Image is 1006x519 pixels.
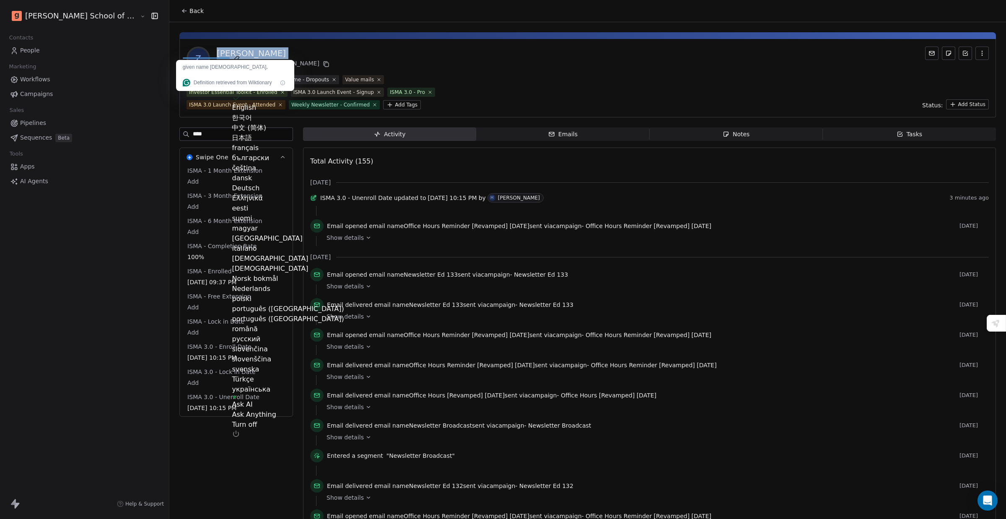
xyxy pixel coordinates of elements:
[409,362,535,368] span: Office Hours Reminder [Revamped] [DATE]
[186,242,258,250] span: ISMA - Completion Rate
[327,271,367,278] span: Email opened
[959,223,989,229] span: [DATE]
[187,202,285,211] span: Add
[327,373,364,381] span: Show details
[327,403,364,411] span: Show details
[186,368,257,376] span: ISMA 3.0 - Lock in Date
[498,195,540,201] div: [PERSON_NAME]
[409,301,463,308] span: Newsletter Ed 133
[7,131,162,145] a: SequencesBeta
[327,391,656,400] span: email name sent via campaign -
[959,301,989,308] span: [DATE]
[327,301,372,308] span: Email delivered
[897,130,923,139] div: Tasks
[187,253,285,261] span: 100%
[327,483,372,489] span: Email delivered
[186,292,253,301] span: ISMA - Free Extension
[310,157,373,165] span: Total Activity (155)
[25,10,138,21] span: [PERSON_NAME] School of Finance LLP
[232,153,344,163] div: български
[327,312,983,321] a: Show details
[217,47,331,59] div: [PERSON_NAME]
[327,343,983,351] a: Show details
[186,393,261,401] span: ISMA 3.0 - Unenroll Date
[232,264,344,274] div: [DEMOGRAPHIC_DATA]
[404,332,529,338] span: Office Hours Reminder [Revamped] [DATE]
[186,192,264,200] span: ISMA - 3 Month Extension
[327,234,983,242] a: Show details
[327,312,364,321] span: Show details
[186,267,233,275] span: ISMA - Enrolled
[187,303,285,311] span: Add
[232,324,344,334] div: română
[428,194,477,202] span: [DATE] 10:15 PM
[20,46,40,55] span: People
[514,271,568,278] span: Newsletter Ed 133
[187,328,285,337] span: Add
[186,317,246,326] span: ISMA - Lock in Date
[7,87,162,101] a: Campaigns
[232,364,344,374] div: svenska
[232,314,344,324] div: português ([GEOGRAPHIC_DATA])
[394,194,426,202] span: updated to
[232,410,344,420] div: Ask Anything
[327,282,983,291] a: Show details
[232,133,344,143] div: 日本語
[959,362,989,368] span: [DATE]
[187,353,285,362] span: [DATE] 10:15 PM
[125,501,164,507] span: Help & Support
[327,270,568,279] span: email name sent via campaign -
[327,373,983,381] a: Show details
[232,274,344,284] div: Norsk bokmål
[187,278,285,286] span: [DATE] 09:37 PM
[217,59,331,69] div: [EMAIL_ADDRESS][DOMAIN_NAME]
[186,166,264,175] span: ISMA - 1 Month Extension
[327,493,364,502] span: Show details
[390,88,425,96] div: ISMA 3.0 - Pro
[7,160,162,174] a: Apps
[188,48,208,68] span: Z
[327,482,573,490] span: email name sent via campaign -
[189,101,275,109] div: ISMA 3.0 Launch Event - Attended
[232,284,344,294] div: Nederlands
[959,392,989,399] span: [DATE]
[232,244,344,254] div: italiano
[327,361,717,369] span: email name sent via campaign -
[232,234,344,244] div: [GEOGRAPHIC_DATA]
[519,301,573,308] span: Newsletter Ed 133
[327,433,983,441] a: Show details
[320,194,392,202] span: ISMA 3.0 - Unenroll Date
[959,452,989,459] span: [DATE]
[7,73,162,86] a: Workflows
[7,44,162,57] a: People
[20,177,48,186] span: AI Agents
[519,483,573,489] span: Newsletter Ed 132
[490,195,494,201] div: H
[327,421,591,430] span: email name sent via campaign -
[327,433,364,441] span: Show details
[232,173,344,183] div: dansk
[232,420,344,430] div: Turn off
[383,100,421,109] button: Add Tags
[232,183,344,193] div: Deutsch
[232,123,344,133] div: 中文 (简体)
[232,374,344,384] div: Türkçe
[345,76,374,83] div: Value mails
[232,203,344,213] div: eesti
[548,130,578,139] div: Emails
[232,113,344,123] div: 한국어
[186,343,253,351] span: ISMA 3.0 - Enroll Date
[327,222,711,230] span: email name sent via campaign -
[6,148,26,160] span: Tools
[5,31,37,44] span: Contacts
[12,11,22,21] img: Goela%20School%20Logos%20(4).png
[6,104,28,117] span: Sales
[176,3,209,18] button: Back
[327,282,364,291] span: Show details
[186,217,264,225] span: ISMA - 6 Month extension
[404,271,458,278] span: Newsletter Ed 133
[187,404,285,412] span: [DATE] 10:15 PM
[409,422,472,429] span: Newsletter Broadcast
[232,254,344,264] div: [DEMOGRAPHIC_DATA]
[20,90,53,99] span: Campaigns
